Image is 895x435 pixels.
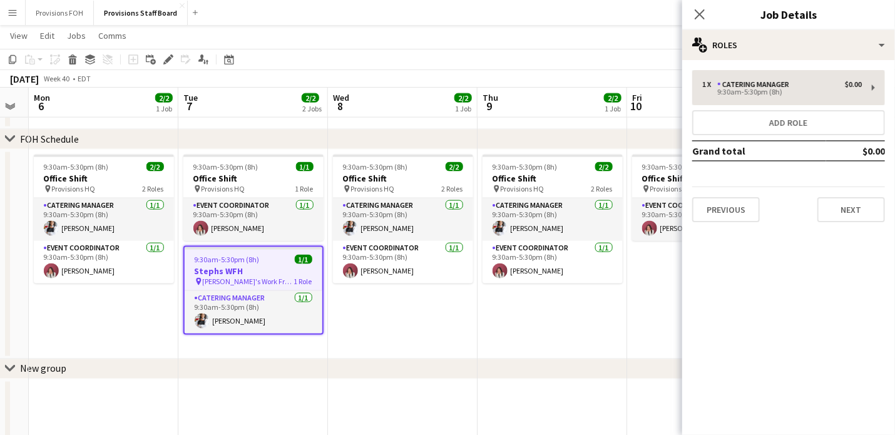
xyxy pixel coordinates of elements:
app-job-card: 9:30am-5:30pm (8h)1/1Office Shift Provisions HQ1 RoleEvent Coordinator1/19:30am-5:30pm (8h)[PERSO... [632,155,772,241]
div: 2 Jobs [302,104,322,113]
span: 2/2 [595,162,613,171]
span: Provisions HQ [52,184,96,193]
span: 1 Role [295,184,314,193]
span: Wed [333,92,349,103]
span: 2/2 [604,93,621,103]
span: Jobs [67,30,86,41]
h3: Job Details [682,6,895,23]
app-job-card: 9:30am-5:30pm (8h)2/2Office Shift Provisions HQ2 RolesCatering Manager1/19:30am-5:30pm (8h)[PERSO... [483,155,623,284]
span: 2/2 [454,93,472,103]
span: 8 [331,99,349,113]
span: 1/1 [296,162,314,171]
span: Provisions HQ [202,184,245,193]
span: 9:30am-5:30pm (8h) [642,162,707,171]
div: [DATE] [10,73,39,85]
span: 9:30am-5:30pm (8h) [195,255,260,264]
h3: Office Shift [34,173,174,184]
app-card-role: Event Coordinator1/19:30am-5:30pm (8h)[PERSON_NAME] [632,198,772,241]
span: 9:30am-5:30pm (8h) [343,162,408,171]
div: 1 Job [605,104,621,113]
app-card-role: Event Coordinator1/19:30am-5:30pm (8h)[PERSON_NAME] [483,241,623,284]
span: 9:30am-5:30pm (8h) [193,162,258,171]
app-card-role: Catering Manager1/19:30am-5:30pm (8h)[PERSON_NAME] [34,198,174,241]
span: Provisions HQ [501,184,545,193]
span: 6 [32,99,50,113]
div: EDT [78,74,91,83]
span: 2/2 [146,162,164,171]
span: 2/2 [302,93,319,103]
span: 9 [481,99,498,113]
span: Provisions HQ [351,184,395,193]
app-job-card: 9:30am-5:30pm (8h)2/2Office Shift Provisions HQ2 RolesCatering Manager1/19:30am-5:30pm (8h)[PERSO... [34,155,174,284]
div: FOH Schedule [20,133,79,145]
button: Next [817,197,885,222]
a: Jobs [62,28,91,44]
span: Tue [183,92,198,103]
button: Provisions Staff Board [94,1,188,25]
span: 7 [182,99,198,113]
div: Catering Manager [717,80,794,89]
span: 2/2 [155,93,173,103]
span: Comms [98,30,126,41]
app-card-role: Event Coordinator1/19:30am-5:30pm (8h)[PERSON_NAME] [34,241,174,284]
a: Edit [35,28,59,44]
h3: Office Shift [183,173,324,184]
h3: Office Shift [333,173,473,184]
span: 2 Roles [143,184,164,193]
app-job-card: 9:30am-5:30pm (8h)1/1Stephs WFH [PERSON_NAME]'s Work From Home1 RoleCatering Manager1/19:30am-5:3... [183,246,324,335]
button: Provisions FOH [26,1,94,25]
span: 10 [630,99,642,113]
span: Week 40 [41,74,73,83]
div: 1 Job [156,104,172,113]
app-job-card: 9:30am-5:30pm (8h)1/1Office Shift Provisions HQ1 RoleEvent Coordinator1/19:30am-5:30pm (8h)[PERSO... [183,155,324,241]
span: 9:30am-5:30pm (8h) [44,162,109,171]
span: Provisions HQ [650,184,694,193]
div: 1 Job [455,104,471,113]
a: Comms [93,28,131,44]
div: 9:30am-5:30pm (8h) [702,89,862,95]
h3: Office Shift [483,173,623,184]
app-card-role: Catering Manager1/19:30am-5:30pm (8h)[PERSON_NAME] [483,198,623,241]
span: View [10,30,28,41]
span: Mon [34,92,50,103]
span: 2/2 [446,162,463,171]
div: Roles [682,30,895,60]
span: 9:30am-5:30pm (8h) [493,162,558,171]
app-card-role: Event Coordinator1/19:30am-5:30pm (8h)[PERSON_NAME] [183,198,324,241]
div: 1 x [702,80,717,89]
span: 1/1 [295,255,312,264]
span: 2 Roles [591,184,613,193]
a: View [5,28,33,44]
td: Grand total [692,141,826,161]
span: Fri [632,92,642,103]
span: Edit [40,30,54,41]
span: Thu [483,92,498,103]
span: [PERSON_NAME]'s Work From Home [203,277,294,286]
button: Add role [692,110,885,135]
h3: Stephs WFH [185,265,322,277]
td: $0.00 [826,141,885,161]
h3: Office Shift [632,173,772,184]
app-job-card: 9:30am-5:30pm (8h)2/2Office Shift Provisions HQ2 RolesCatering Manager1/19:30am-5:30pm (8h)[PERSO... [333,155,473,284]
app-card-role: Event Coordinator1/19:30am-5:30pm (8h)[PERSON_NAME] [333,241,473,284]
span: 1 Role [294,277,312,286]
div: New group [20,362,66,375]
div: $0.00 [845,80,862,89]
app-card-role: Catering Manager1/19:30am-5:30pm (8h)[PERSON_NAME] [185,291,322,334]
button: Previous [692,197,760,222]
app-card-role: Catering Manager1/19:30am-5:30pm (8h)[PERSON_NAME] [333,198,473,241]
span: 2 Roles [442,184,463,193]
